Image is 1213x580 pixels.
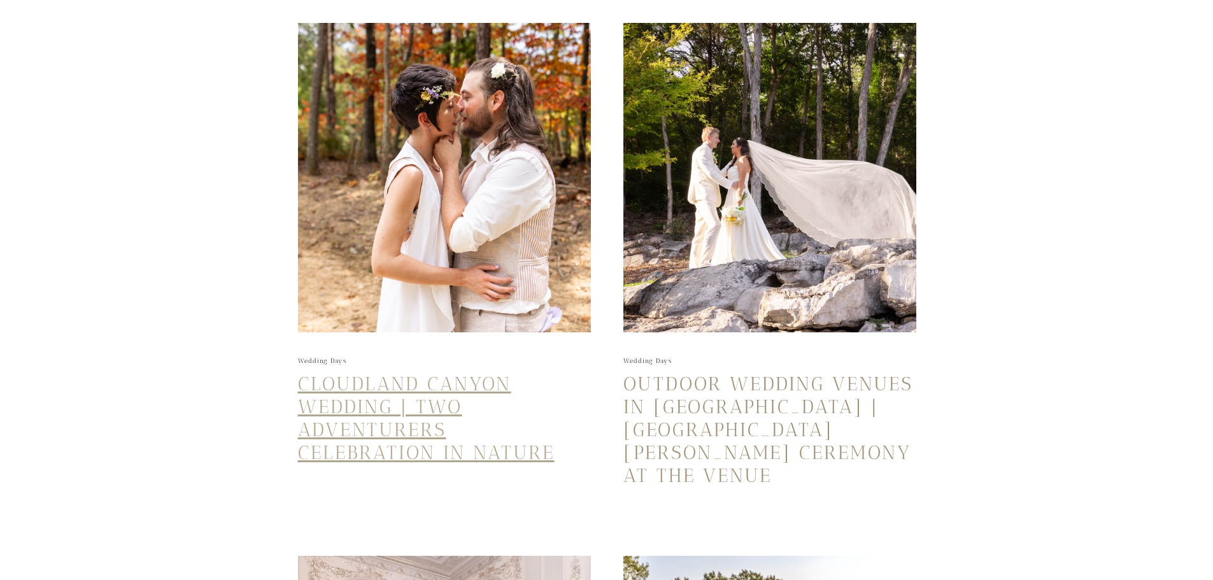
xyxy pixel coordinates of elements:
img: The couple shares a tender kiss in the woods, framed by red and orange fall leaves, capturing the... [298,23,591,332]
img: The bride and groom embrace on a rocky outcrop surrounded by trees, her long veil flowing dramati... [623,23,916,332]
a: Outdoor Wedding Venues in [GEOGRAPHIC_DATA] | [GEOGRAPHIC_DATA][PERSON_NAME] Ceremony at The Venue [623,372,913,487]
a: Wedding Days [298,357,346,365]
a: Cloudland Canyon Wedding | Two Adventurers Celebration in Nature [298,372,555,464]
a: Wedding Days [623,357,672,365]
